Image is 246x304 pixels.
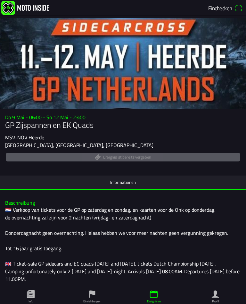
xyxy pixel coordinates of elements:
[26,289,36,299] ion-icon: paper
[5,114,241,120] h3: Do 9 Mai - 06:00 - So 12 Mai - 23:00
[110,179,136,186] ion-label: Informationen
[208,4,232,12] span: Einchecken
[147,299,161,304] ion-label: Ereignisse
[210,289,220,299] ion-icon: person
[5,120,241,130] h1: GP Zijspannen en EK Quads
[83,299,101,304] ion-label: Einrichtungen
[29,299,33,304] ion-label: Info
[206,3,245,13] a: Eincheckenqr scanner
[149,289,159,299] ion-icon: calendar
[5,200,241,206] h3: Beschreibung
[5,134,44,141] ion-text: MSV-NOV Heerde
[5,141,153,149] ion-text: [GEOGRAPHIC_DATA], [GEOGRAPHIC_DATA], [GEOGRAPHIC_DATA]
[87,289,97,299] ion-icon: flag
[212,299,219,304] ion-label: Profil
